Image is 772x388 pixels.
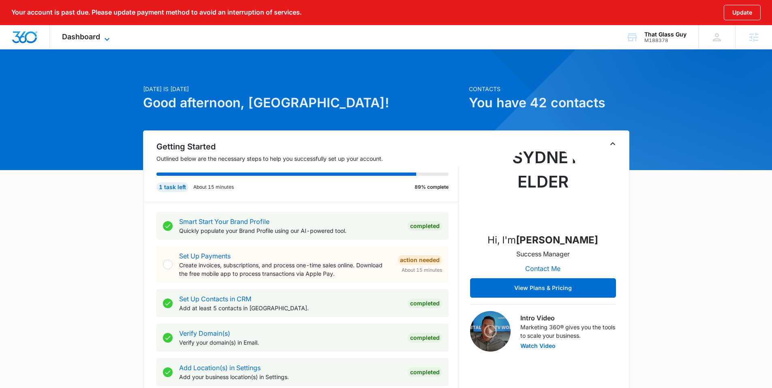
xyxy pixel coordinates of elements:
[469,85,629,93] p: Contacts
[21,21,89,28] div: Domain: [DOMAIN_NAME]
[193,183,234,191] p: About 15 minutes
[11,9,302,16] p: Your account is past due. Please update payment method to avoid an interruption of services.
[50,25,124,49] div: Dashboard
[156,154,459,163] p: Outlined below are the necessary steps to help you successfully set up your account.
[81,47,87,53] img: tab_keywords_by_traffic_grey.svg
[520,323,616,340] p: Marketing 360® gives you the tools to scale your business.
[179,261,391,278] p: Create invoices, subscriptions, and process one-time sales online. Download the free mobile app t...
[724,5,761,20] button: Update
[402,266,442,274] span: About 15 minutes
[408,367,442,377] div: Completed
[179,226,401,235] p: Quickly populate your Brand Profile using our AI-powered tool.
[90,48,137,53] div: Keywords by Traffic
[179,217,269,226] a: Smart Start Your Brand Profile
[179,304,401,312] p: Add at least 5 contacts in [GEOGRAPHIC_DATA].
[415,183,449,191] p: 89% complete
[23,13,40,19] div: v 4.0.25
[31,48,73,53] div: Domain Overview
[516,234,598,246] strong: [PERSON_NAME]
[608,139,618,149] button: Toggle Collapse
[143,93,464,113] h1: Good afternoon, [GEOGRAPHIC_DATA]!
[179,295,251,303] a: Set Up Contacts in CRM
[179,364,261,372] a: Add Location(s) in Settings
[488,233,598,247] p: Hi, I'm
[517,259,569,278] button: Contact Me
[644,31,686,38] div: account name
[398,255,442,265] div: Action Needed
[22,47,28,53] img: tab_domain_overview_orange.svg
[179,329,230,337] a: Verify Domain(s)
[516,249,570,259] p: Success Manager
[408,221,442,231] div: Completed
[408,298,442,308] div: Completed
[469,93,629,113] h1: You have 42 contacts
[520,343,556,349] button: Watch Video
[179,338,401,347] p: Verify your domain(s) in Email.
[13,13,19,19] img: logo_orange.svg
[143,85,464,93] p: [DATE] is [DATE]
[644,38,686,43] div: account id
[520,313,616,323] h3: Intro Video
[62,32,100,41] span: Dashboard
[13,21,19,28] img: website_grey.svg
[408,333,442,343] div: Completed
[179,373,401,381] p: Add your business location(s) in Settings.
[156,182,188,192] div: 1 task left
[179,252,231,260] a: Set Up Payments
[470,278,616,298] button: View Plans & Pricing
[470,311,511,352] img: Intro Video
[156,141,459,153] h2: Getting Started
[503,145,584,226] img: Sydney Elder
